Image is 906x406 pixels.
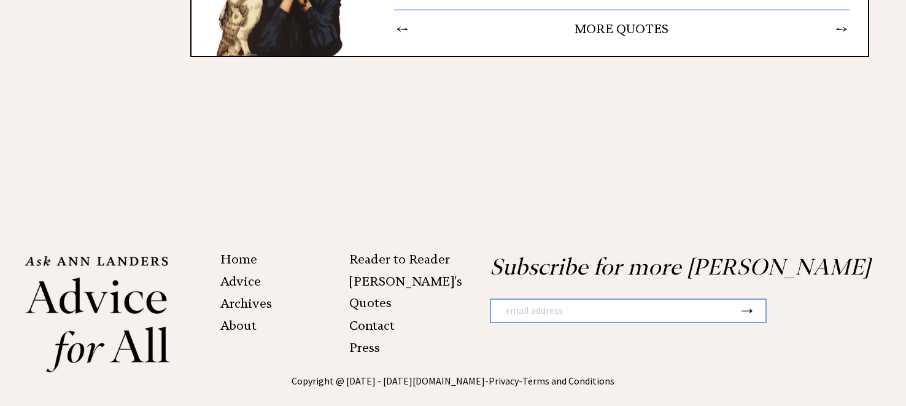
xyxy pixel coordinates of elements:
[349,252,450,267] a: Reader to Reader
[220,252,257,267] a: Home
[220,274,261,289] a: Advice
[220,296,272,311] a: Archives
[445,21,799,36] center: MORE QUOTES
[220,318,257,333] a: About
[349,340,380,355] a: Press
[349,274,462,310] a: [PERSON_NAME]'s Quotes
[395,21,408,37] td: ←
[522,375,614,387] a: Terms and Conditions
[25,254,170,373] img: Ann%20Landers%20footer%20logo_small.png
[491,300,738,322] input: email address
[489,375,519,387] a: Privacy
[412,375,485,387] a: [DOMAIN_NAME]
[453,254,881,362] div: Subscribe for more [PERSON_NAME]
[738,300,756,321] button: →
[349,318,395,333] a: Contact
[835,21,848,37] td: →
